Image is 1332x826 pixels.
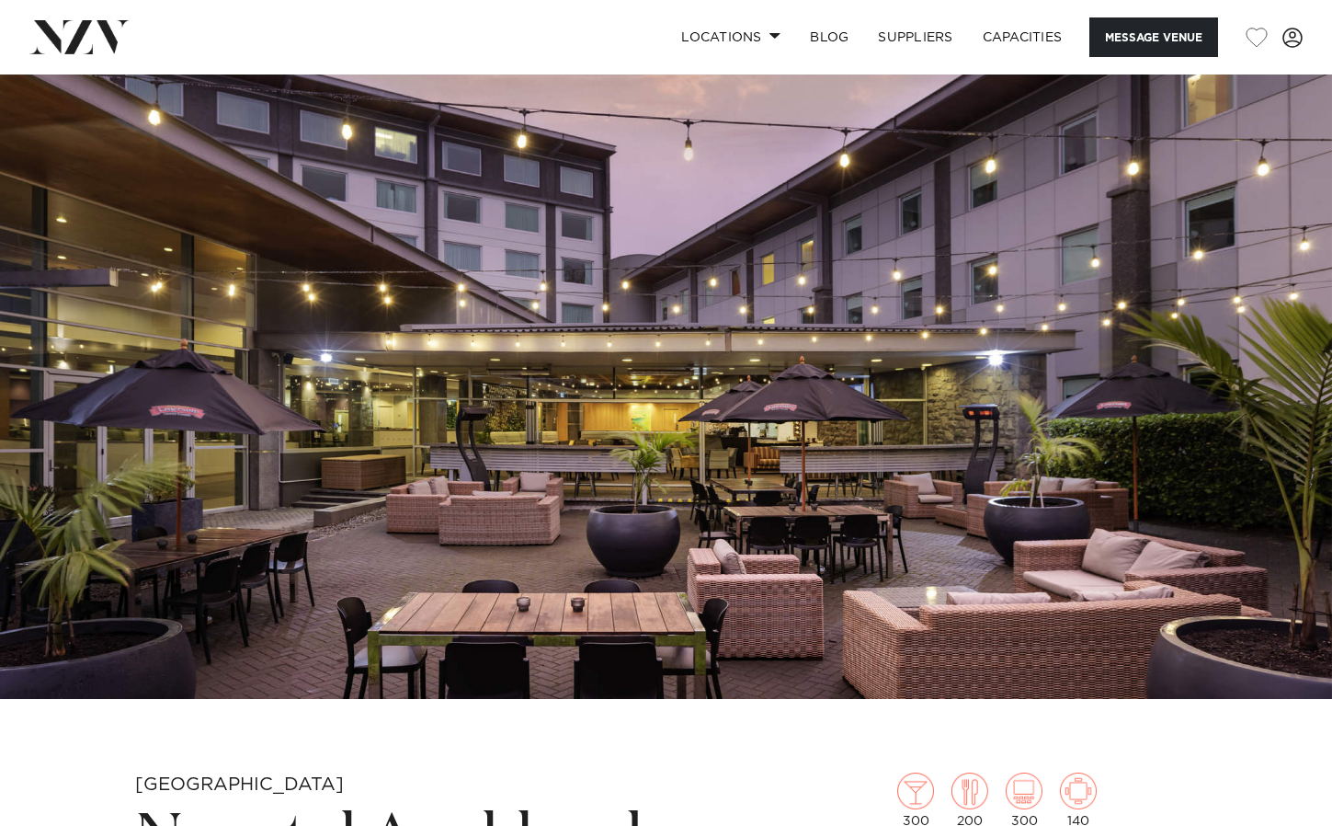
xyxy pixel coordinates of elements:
[1006,773,1042,809] img: theatre.png
[863,17,967,57] a: SUPPLIERS
[968,17,1077,57] a: Capacities
[1089,17,1218,57] button: Message Venue
[1060,773,1097,809] img: meeting.png
[135,775,344,794] small: [GEOGRAPHIC_DATA]
[29,20,130,53] img: nzv-logo.png
[666,17,795,57] a: Locations
[795,17,863,57] a: BLOG
[897,773,934,809] img: cocktail.png
[951,773,988,809] img: dining.png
